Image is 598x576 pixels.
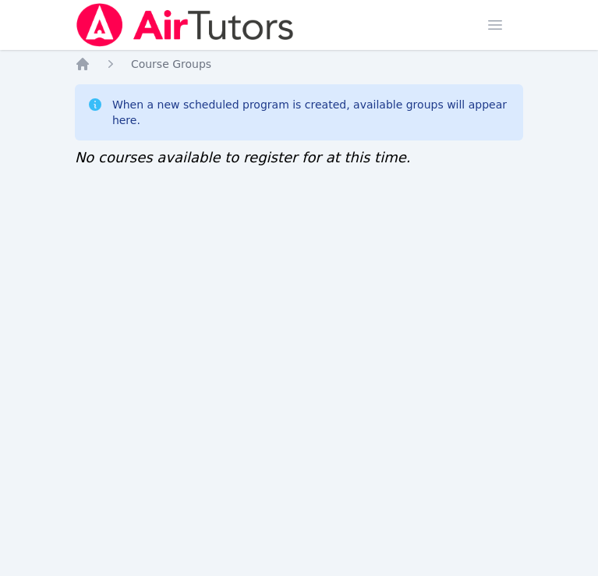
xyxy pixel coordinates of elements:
[75,56,523,72] nav: Breadcrumb
[131,56,211,72] a: Course Groups
[131,58,211,70] span: Course Groups
[75,3,295,47] img: Air Tutors
[75,149,411,165] span: No courses available to register for at this time.
[112,97,511,128] div: When a new scheduled program is created, available groups will appear here.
